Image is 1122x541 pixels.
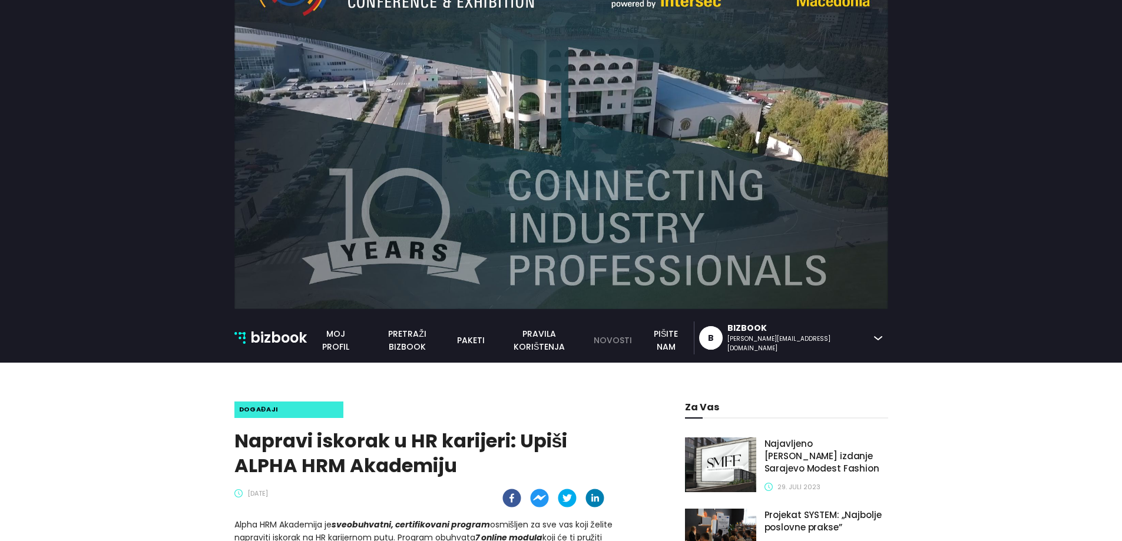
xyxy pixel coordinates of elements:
[234,429,614,478] h1: Napravi iskorak u HR karijeri: Upiši ALPHA HRM Akademiju
[239,404,279,414] span: događaji
[764,483,773,491] span: clock-circle
[247,489,268,499] span: [DATE]
[558,489,577,507] button: twitter
[234,489,243,497] span: clock-circle
[764,509,888,538] a: Projekat SYSTEM: „Najbolje poslovne prakse”
[250,327,307,349] p: bizbook
[502,489,521,507] button: facebook
[685,401,888,413] h1: za vas
[685,437,756,492] img: Najavljeno je treće izdanje Sarajevo Modest Fashion Festivala od 15. do 24.08.2023. godine
[587,334,638,347] a: novosti
[727,334,868,353] div: [PERSON_NAME][EMAIL_ADDRESS][DOMAIN_NAME]
[708,326,714,350] div: B
[234,327,307,349] a: bizbook
[365,327,450,353] a: pretraži bizbook
[530,489,549,507] button: facebookmessenger
[764,437,888,480] a: Najavljeno [PERSON_NAME] izdanje Sarajevo Modest Fashion Festivala od 15. do [DATE]. godine
[777,482,820,492] span: 29. juli 2023
[332,519,490,530] strong: sveobuhvatni, certifikovani program
[638,327,693,353] a: pišite nam
[585,489,604,507] button: linkedin
[450,334,492,347] a: paketi
[234,332,246,344] img: bizbook
[492,327,587,353] a: pravila korištenja
[727,322,868,334] div: Bizbook
[764,509,888,533] h1: Projekat SYSTEM: „Najbolje poslovne prakse”
[764,437,888,475] h1: Najavljeno [PERSON_NAME] izdanje Sarajevo Modest Fashion Festivala od 15. do [DATE]. godine
[307,327,365,353] a: Moj profil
